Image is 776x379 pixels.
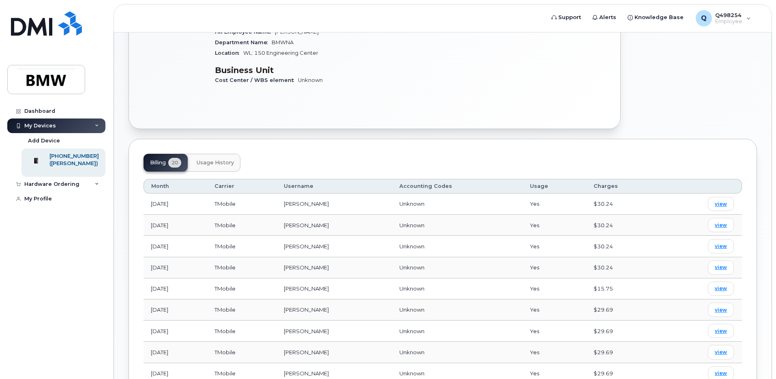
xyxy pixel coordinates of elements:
[399,370,424,377] span: Unknown
[399,285,424,292] span: Unknown
[207,321,277,342] td: TMobile
[215,39,272,45] span: Department Name
[215,77,298,83] span: Cost Center / WBS element
[715,349,727,356] span: view
[594,327,654,335] div: $29.69
[715,200,727,208] span: view
[277,342,392,363] td: [PERSON_NAME]
[708,239,734,253] a: view
[399,264,424,271] span: Unknown
[523,278,586,299] td: Yes
[523,194,586,215] td: Yes
[523,179,586,194] th: Usage
[715,370,727,377] span: view
[523,215,586,236] td: Yes
[715,12,742,18] span: Q498254
[207,299,277,321] td: TMobile
[144,321,207,342] td: [DATE]
[277,278,392,299] td: [PERSON_NAME]
[144,257,207,278] td: [DATE]
[207,278,277,299] td: TMobile
[599,13,616,22] span: Alerts
[715,222,727,229] span: view
[277,179,392,194] th: Username
[523,321,586,342] td: Yes
[144,299,207,321] td: [DATE]
[594,285,654,293] div: $15.75
[399,200,424,207] span: Unknown
[277,299,392,321] td: [PERSON_NAME]
[715,18,742,25] span: Employee
[708,197,734,211] a: view
[207,215,277,236] td: TMobile
[708,261,734,275] a: view
[392,179,523,194] th: Accounting Codes
[741,344,770,373] iframe: Messenger Launcher
[594,306,654,314] div: $29.69
[277,194,392,215] td: [PERSON_NAME]
[144,342,207,363] td: [DATE]
[399,306,424,313] span: Unknown
[399,222,424,228] span: Unknown
[399,328,424,334] span: Unknown
[594,349,654,356] div: $29.69
[523,236,586,257] td: Yes
[708,282,734,296] a: view
[523,342,586,363] td: Yes
[215,29,275,35] span: HR Employee Name
[275,29,319,35] span: [PERSON_NAME]
[594,264,654,271] div: $30.24
[715,285,727,292] span: view
[558,13,581,22] span: Support
[523,257,586,278] td: Yes
[715,243,727,250] span: view
[215,50,243,56] span: Location
[298,77,323,83] span: Unknown
[594,243,654,250] div: $30.24
[587,9,622,26] a: Alerts
[523,299,586,321] td: Yes
[243,50,318,56] span: WL: 150 Engineering Center
[690,10,757,26] div: Q498254
[635,13,684,22] span: Knowledge Base
[715,306,727,314] span: view
[144,179,207,194] th: Month
[207,179,277,194] th: Carrier
[594,222,654,229] div: $30.24
[272,39,294,45] span: BMWNA
[197,159,234,166] span: Usage History
[144,194,207,215] td: [DATE]
[586,179,662,194] th: Charges
[277,215,392,236] td: [PERSON_NAME]
[215,65,405,75] h3: Business Unit
[715,264,727,271] span: view
[144,215,207,236] td: [DATE]
[277,236,392,257] td: [PERSON_NAME]
[399,349,424,355] span: Unknown
[399,243,424,250] span: Unknown
[144,236,207,257] td: [DATE]
[207,236,277,257] td: TMobile
[708,324,734,338] a: view
[144,278,207,299] td: [DATE]
[708,345,734,359] a: view
[594,200,654,208] div: $30.24
[546,9,587,26] a: Support
[594,370,654,377] div: $29.69
[701,13,707,23] span: Q
[207,342,277,363] td: TMobile
[708,218,734,232] a: view
[715,327,727,335] span: view
[622,9,689,26] a: Knowledge Base
[207,257,277,278] td: TMobile
[708,303,734,317] a: view
[277,321,392,342] td: [PERSON_NAME]
[277,257,392,278] td: [PERSON_NAME]
[207,194,277,215] td: TMobile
